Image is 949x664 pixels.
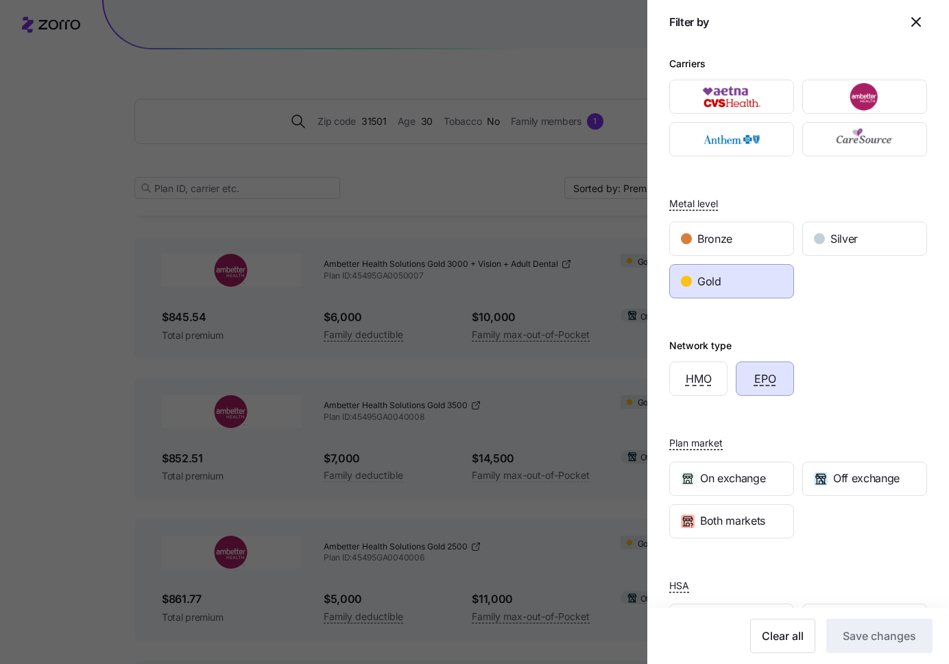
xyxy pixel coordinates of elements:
[754,370,776,388] span: EPO
[697,230,732,248] span: Bronze
[697,273,721,290] span: Gold
[750,619,815,653] button: Clear all
[815,83,915,110] img: Ambetter
[830,230,858,248] span: Silver
[682,126,782,153] img: Anthem
[843,628,916,644] span: Save changes
[686,370,712,388] span: HMO
[669,15,894,29] h1: Filter by
[833,470,900,487] span: Off exchange
[700,512,765,530] span: Both markets
[682,83,782,110] img: Aetna CVS Health
[669,197,718,211] span: Metal level
[669,436,723,450] span: Plan market
[815,126,915,153] img: CareSource
[669,56,706,71] div: Carriers
[700,470,765,487] span: On exchange
[826,619,933,653] button: Save changes
[669,579,689,593] span: HSA
[669,338,732,353] div: Network type
[762,628,804,644] span: Clear all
